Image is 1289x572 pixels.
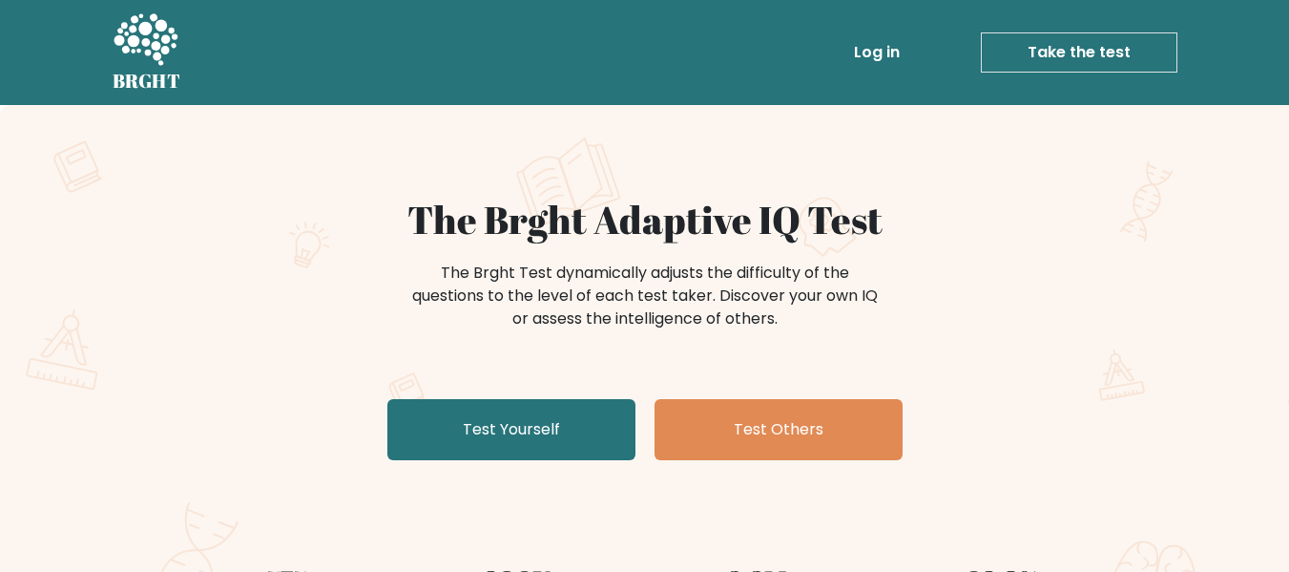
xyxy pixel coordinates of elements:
[113,8,181,97] a: BRGHT
[387,399,635,460] a: Test Yourself
[846,33,907,72] a: Log in
[179,197,1111,243] h1: The Brght Adaptive IQ Test
[113,70,181,93] h5: BRGHT
[981,32,1177,73] a: Take the test
[655,399,903,460] a: Test Others
[406,262,884,330] div: The Brght Test dynamically adjusts the difficulty of the questions to the level of each test take...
